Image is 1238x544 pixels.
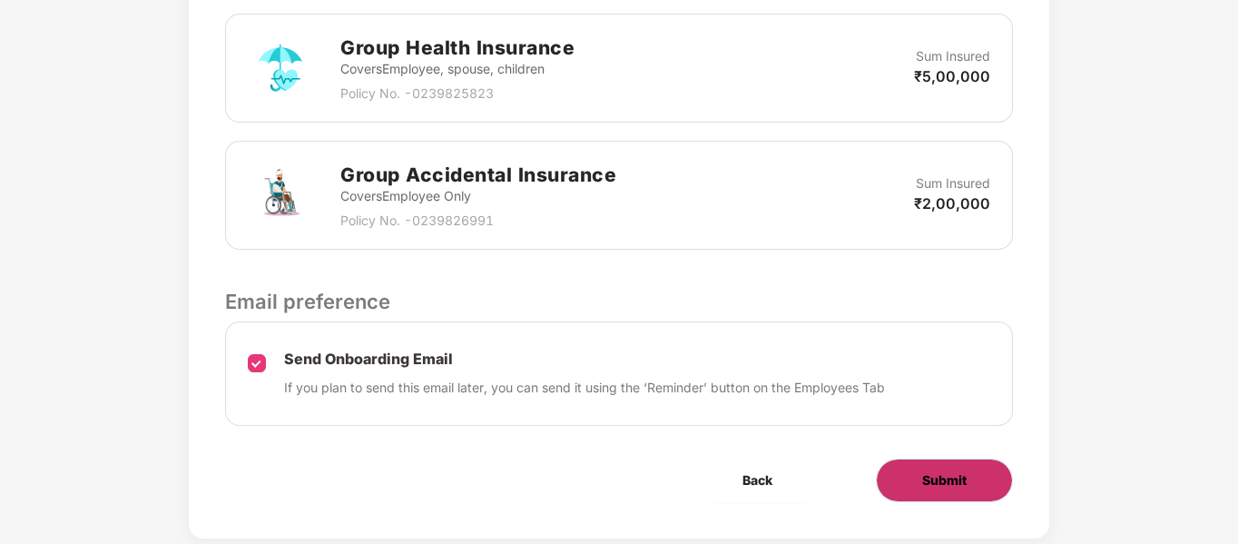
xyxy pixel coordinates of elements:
[340,33,575,63] h2: Group Health Insurance
[284,350,885,369] p: Send Onboarding Email
[340,211,616,231] p: Policy No. - 0239826991
[914,66,990,86] p: ₹5,00,000
[914,193,990,213] p: ₹2,00,000
[248,163,313,228] img: svg+xml;base64,PHN2ZyB4bWxucz0iaHR0cDovL3d3dy53My5vcmcvMjAwMC9zdmciIHdpZHRoPSI3MiIgaGVpZ2h0PSI3Mi...
[742,470,772,490] span: Back
[340,84,575,104] p: Policy No. - 0239825823
[340,59,575,79] p: Covers Employee, spouse, children
[284,378,885,398] p: If you plan to send this email later, you can send it using the ‘Reminder’ button on the Employee...
[922,470,967,490] span: Submit
[340,160,616,190] h2: Group Accidental Insurance
[916,46,990,66] p: Sum Insured
[248,35,313,101] img: svg+xml;base64,PHN2ZyB4bWxucz0iaHR0cDovL3d3dy53My5vcmcvMjAwMC9zdmciIHdpZHRoPSI3MiIgaGVpZ2h0PSI3Mi...
[876,459,1013,502] button: Submit
[225,286,1012,317] p: Email preference
[340,186,616,206] p: Covers Employee Only
[697,459,818,502] button: Back
[916,173,990,193] p: Sum Insured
